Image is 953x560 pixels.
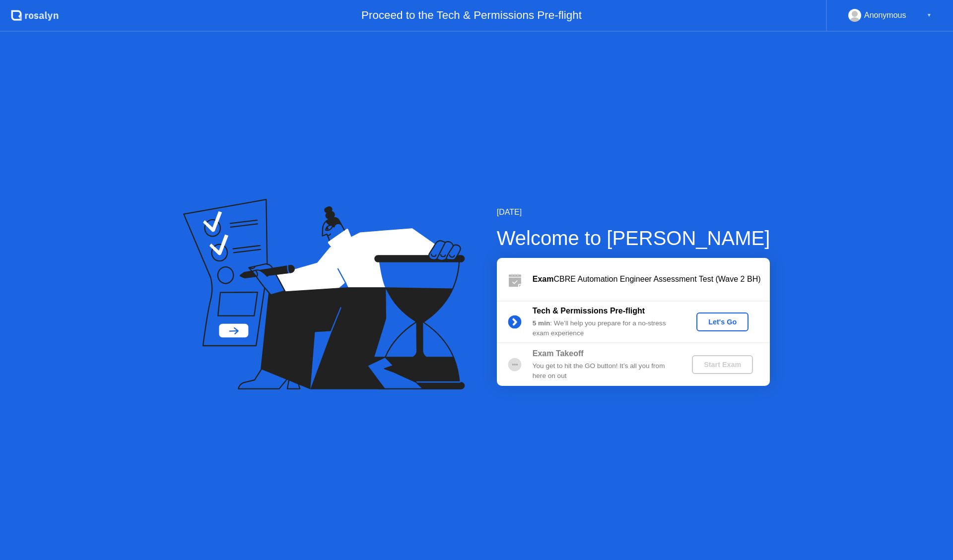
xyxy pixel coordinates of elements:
div: [DATE] [497,206,770,218]
div: Let's Go [700,318,745,326]
div: Start Exam [696,361,749,369]
b: Exam [533,275,554,283]
b: Exam Takeoff [533,349,584,358]
button: Let's Go [696,312,749,331]
b: Tech & Permissions Pre-flight [533,307,645,315]
div: CBRE Automation Engineer Assessment Test (Wave 2 BH) [533,273,770,285]
button: Start Exam [692,355,753,374]
div: You get to hit the GO button! It’s all you from here on out [533,361,676,381]
div: Anonymous [864,9,906,22]
b: 5 min [533,319,550,327]
div: : We’ll help you prepare for a no-stress exam experience [533,318,676,339]
div: ▼ [927,9,932,22]
div: Welcome to [PERSON_NAME] [497,223,770,253]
